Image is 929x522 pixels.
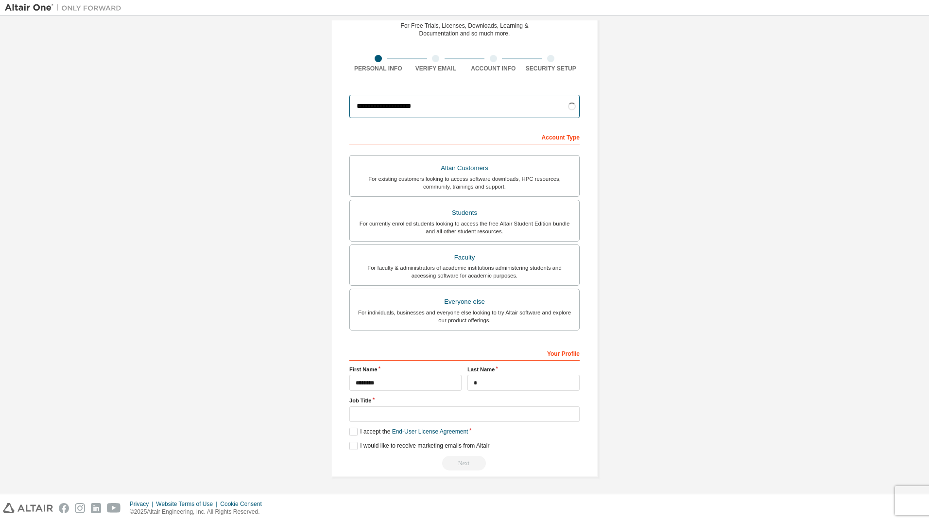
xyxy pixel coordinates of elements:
[220,500,267,508] div: Cookie Consent
[401,22,529,37] div: For Free Trials, Licenses, Downloads, Learning & Documentation and so much more.
[91,503,101,513] img: linkedin.svg
[3,503,53,513] img: altair_logo.svg
[356,206,573,220] div: Students
[130,500,156,508] div: Privacy
[349,65,407,72] div: Personal Info
[349,428,468,436] label: I accept the
[356,251,573,264] div: Faculty
[107,503,121,513] img: youtube.svg
[349,129,580,144] div: Account Type
[130,508,268,516] p: © 2025 Altair Engineering, Inc. All Rights Reserved.
[407,65,465,72] div: Verify Email
[349,345,580,361] div: Your Profile
[464,65,522,72] div: Account Info
[356,264,573,279] div: For faculty & administrators of academic institutions administering students and accessing softwa...
[356,175,573,191] div: For existing customers looking to access software downloads, HPC resources, community, trainings ...
[59,503,69,513] img: facebook.svg
[467,365,580,373] label: Last Name
[356,309,573,324] div: For individuals, businesses and everyone else looking to try Altair software and explore our prod...
[156,500,220,508] div: Website Terms of Use
[392,428,468,435] a: End-User License Agreement
[522,65,580,72] div: Security Setup
[356,295,573,309] div: Everyone else
[349,456,580,470] div: Please wait while checking email ...
[349,442,489,450] label: I would like to receive marketing emails from Altair
[349,397,580,404] label: Job Title
[356,161,573,175] div: Altair Customers
[349,365,462,373] label: First Name
[356,220,573,235] div: For currently enrolled students looking to access the free Altair Student Edition bundle and all ...
[75,503,85,513] img: instagram.svg
[5,3,126,13] img: Altair One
